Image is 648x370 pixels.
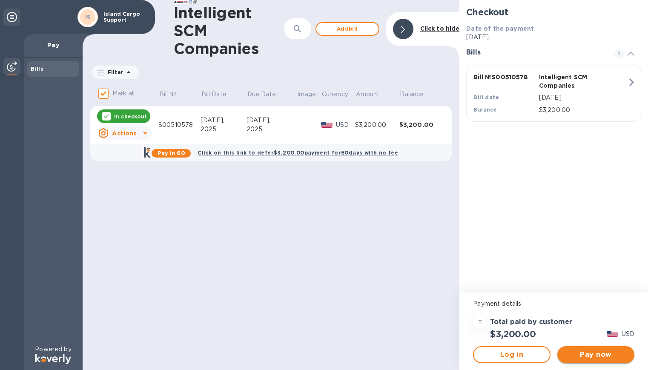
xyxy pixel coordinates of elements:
p: Filter [104,69,123,76]
b: Pay in 60 [158,150,185,156]
p: Payment details [473,299,634,308]
p: Amount [356,90,380,99]
p: $3,200.00 [539,106,627,115]
button: Addbill [315,22,379,36]
p: In checkout [114,113,147,120]
span: Bill № [159,90,188,99]
span: 1 [614,49,624,59]
div: S00510578 [158,120,201,129]
b: Click to hide [420,25,460,32]
h2: Checkout [466,7,641,17]
p: USD [622,330,634,338]
u: Actions [112,130,136,137]
span: Log in [481,350,542,360]
h3: Bills [466,49,604,57]
span: Bill Date [201,90,238,99]
p: Island Cargo Support [103,11,146,23]
button: Log in [473,346,550,363]
div: 2025 [201,125,247,134]
div: $3,200.00 [355,120,399,129]
p: Mark all [112,89,135,98]
p: [DATE] [539,93,627,102]
p: Bill Date [201,90,227,99]
span: Due Date [247,90,287,99]
p: Powered by [35,345,71,354]
h1: Intelligent SCM Companies [174,4,284,57]
p: USD [336,120,355,129]
b: Date of the payment [466,25,534,32]
div: 2025 [247,125,297,134]
span: Pay now [564,350,628,360]
p: Due Date [247,90,276,99]
p: Pay [31,41,76,49]
h2: $3,200.00 [490,329,536,339]
p: Currency [322,90,348,99]
img: Logo [35,354,71,364]
div: [DATE], [247,116,297,125]
span: Balance [400,90,435,99]
p: Balance [400,90,424,99]
img: USD [321,122,333,128]
span: Add bill [323,24,372,34]
p: Intelligent SCM Companies [539,73,601,90]
b: IS [85,14,91,20]
span: Amount [356,90,391,99]
p: [DATE] [466,33,641,42]
h3: Total paid by customer [490,318,572,326]
button: Pay now [557,346,634,363]
div: = [473,315,487,329]
b: Balance [473,106,497,113]
p: Bill № [159,90,177,99]
img: USD [607,331,618,337]
p: Image [297,90,316,99]
b: Bills [31,66,43,72]
b: Bill date [473,94,499,100]
b: Click on this link to defer $3,200.00 payment for 60 days with no fee [198,149,398,156]
div: $3,200.00 [399,120,444,129]
button: Bill №S00510578Intelligent SCM CompaniesBill date[DATE]Balance$3,200.00 [466,66,641,122]
p: Bill № S00510578 [473,73,536,81]
div: [DATE], [201,116,247,125]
